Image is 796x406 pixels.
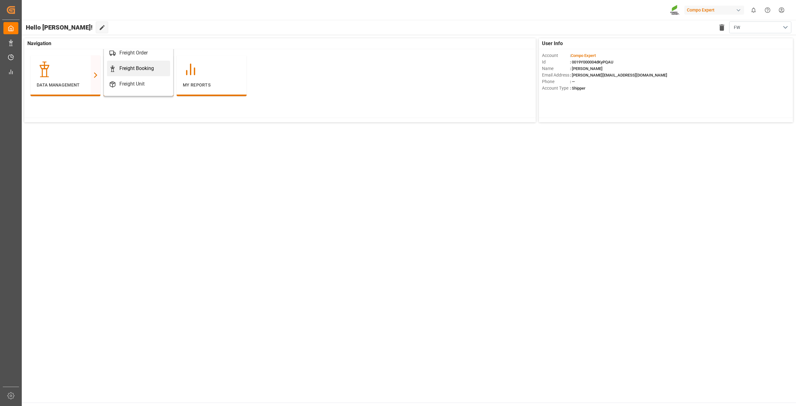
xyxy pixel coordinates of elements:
[27,40,51,47] span: Navigation
[119,65,154,72] div: Freight Booking
[747,3,761,17] button: show 0 new notifications
[570,53,596,58] span: :
[570,79,575,84] span: : —
[542,85,570,91] span: Account Type
[119,80,145,88] div: Freight Unit
[107,45,170,61] a: Freight Order
[107,76,170,92] a: Freight Unit
[684,6,744,15] div: Compo Expert
[570,60,613,64] span: : 0019Y000004dKyPQAU
[26,21,93,33] span: Hello [PERSON_NAME]!
[542,72,570,78] span: Email Address
[107,61,170,76] a: Freight Booking
[107,92,170,115] a: Freight Unit Line Items
[684,4,747,16] button: Compo Expert
[37,82,94,88] p: Data Management
[542,40,563,47] span: User Info
[542,59,570,65] span: Id
[183,82,240,88] p: My Reports
[761,3,775,17] button: Help Center
[542,65,570,72] span: Name
[570,86,585,91] span: : Shipper
[734,24,740,31] span: FW
[570,66,603,71] span: : [PERSON_NAME]
[542,78,570,85] span: Phone
[571,53,596,58] span: Compo Expert
[670,5,680,16] img: Screenshot%202023-09-29%20at%2010.02.21.png_1712312052.png
[119,49,148,57] div: Freight Order
[729,21,791,33] button: open menu
[542,52,570,59] span: Account
[570,73,667,77] span: : [PERSON_NAME][EMAIL_ADDRESS][DOMAIN_NAME]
